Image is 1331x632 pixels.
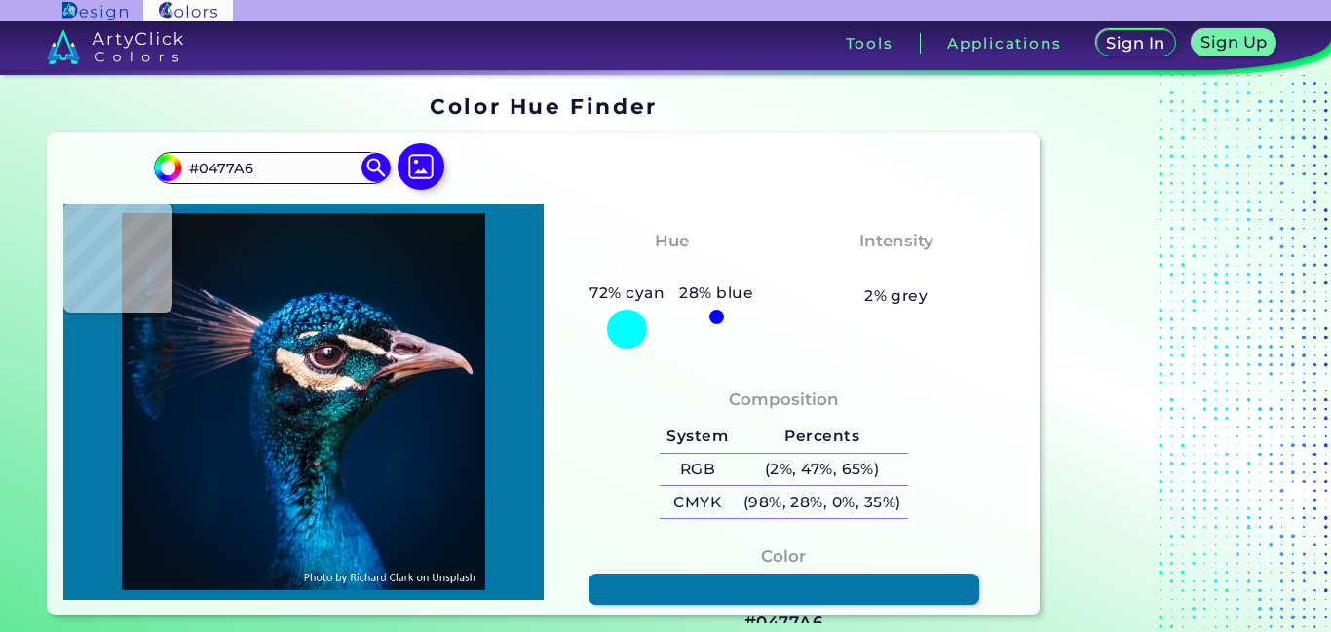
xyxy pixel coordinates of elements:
[729,386,839,414] h4: Composition
[736,454,908,486] h5: (2%, 47%, 65%)
[430,92,657,121] h1: Color Hue Finder
[864,283,928,309] h5: 2% grey
[1047,88,1291,624] iframe: Advertisement
[660,454,736,486] h5: RGB
[672,280,761,306] h5: 28% blue
[1196,31,1273,56] a: Sign Up
[761,542,806,571] h4: Color
[859,227,933,255] h4: Intensity
[854,258,938,281] h3: Vibrant
[1204,35,1265,50] h5: Sign Up
[608,258,735,281] h3: Bluish Cyan
[62,2,128,20] img: ArtyClick Design logo
[47,29,184,64] img: logo_artyclick_colors_white.svg
[73,213,534,591] img: img_pavlin.jpg
[1109,36,1161,51] h5: Sign In
[182,155,363,181] input: type color..
[736,421,908,453] h5: Percents
[660,486,736,518] h5: CMYK
[398,143,444,190] img: icon picture
[583,280,672,306] h5: 72% cyan
[846,36,894,51] h3: Tools
[660,421,736,453] h5: System
[1100,31,1172,56] a: Sign In
[947,36,1061,51] h3: Applications
[736,486,908,518] h5: (98%, 28%, 0%, 35%)
[655,227,689,255] h4: Hue
[361,153,391,182] img: icon search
